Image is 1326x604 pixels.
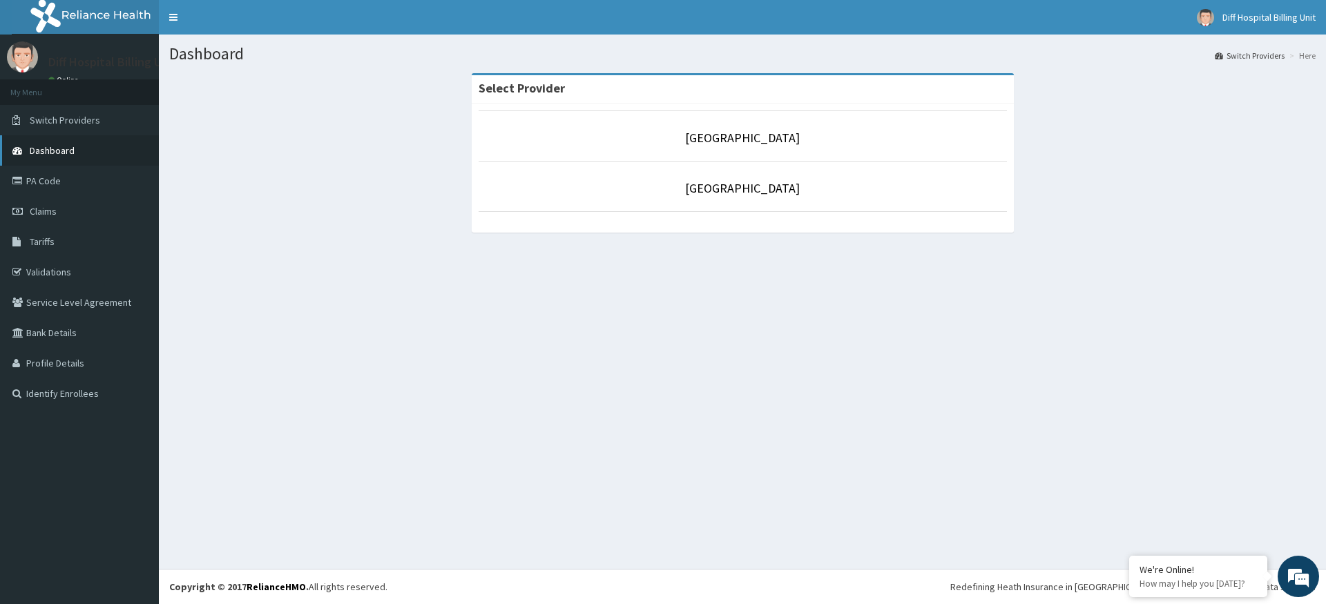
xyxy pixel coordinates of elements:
div: Redefining Heath Insurance in [GEOGRAPHIC_DATA] using Telemedicine and Data Science! [950,580,1316,594]
span: Diff Hospital Billing Unit [1222,11,1316,23]
a: [GEOGRAPHIC_DATA] [685,130,800,146]
span: We're online! [80,174,191,313]
a: [GEOGRAPHIC_DATA] [685,180,800,196]
a: RelianceHMO [247,581,306,593]
p: How may I help you today? [1140,578,1257,590]
textarea: Type your message and hit 'Enter' [7,377,263,425]
span: Claims [30,205,57,217]
span: Switch Providers [30,114,100,126]
span: Dashboard [30,144,75,157]
span: Tariffs [30,235,55,248]
div: Minimize live chat window [227,7,260,40]
footer: All rights reserved. [159,569,1326,604]
a: Online [48,75,81,85]
p: Diff Hospital Billing Unit [48,56,177,68]
h1: Dashboard [169,45,1316,63]
div: We're Online! [1140,563,1257,576]
img: d_794563401_company_1708531726252_794563401 [26,69,56,104]
a: Switch Providers [1215,50,1285,61]
strong: Copyright © 2017 . [169,581,309,593]
img: User Image [1197,9,1214,26]
div: Chat with us now [72,77,232,95]
img: User Image [7,41,38,72]
strong: Select Provider [479,80,565,96]
li: Here [1286,50,1316,61]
